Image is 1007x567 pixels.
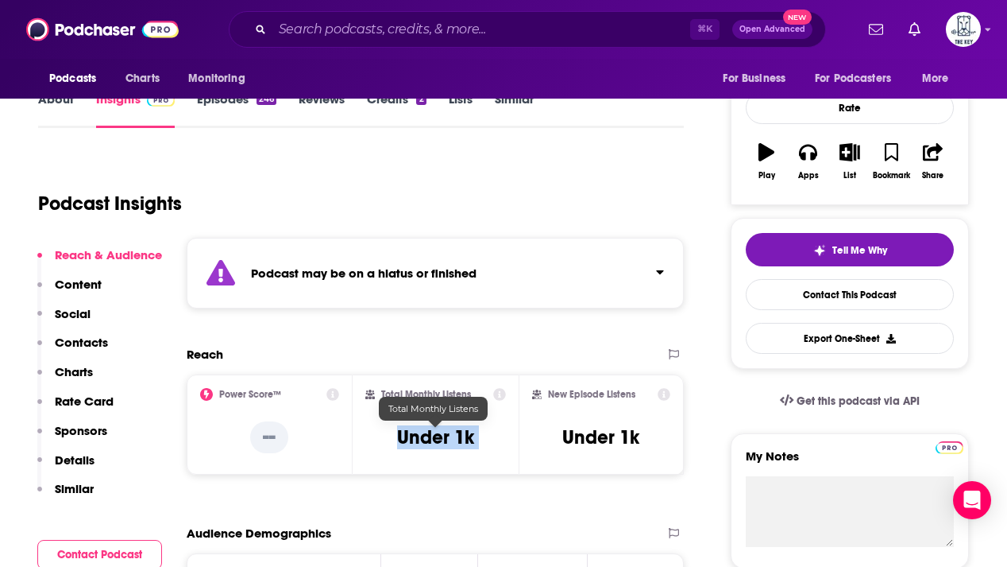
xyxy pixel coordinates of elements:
div: List [843,171,856,181]
span: Tell Me Why [832,244,887,257]
strong: Podcast may be on a hiatus or finished [251,266,476,281]
p: Content [55,277,102,292]
input: Search podcasts, credits, & more... [272,17,690,42]
h3: Under 1k [562,425,639,449]
button: Bookmark [870,133,912,190]
button: List [829,133,870,190]
p: -- [250,421,288,453]
p: Charts [55,364,93,379]
button: Play [746,133,787,190]
a: Credits2 [367,91,426,128]
button: open menu [38,64,117,94]
a: About [38,91,74,128]
h2: Power Score™ [219,389,281,400]
button: Charts [37,364,93,394]
section: Click to expand status details [187,238,684,309]
a: Pro website [936,439,963,454]
button: Rate Card [37,394,114,423]
button: Export One-Sheet [746,323,954,354]
button: Details [37,452,95,482]
button: open menu [177,64,265,94]
h1: Podcast Insights [38,192,182,216]
label: My Notes [746,449,954,476]
span: Open Advanced [739,25,805,33]
div: Play [758,171,775,181]
button: Social [37,306,91,336]
a: Show notifications dropdown [902,16,927,43]
img: User Profile [946,12,981,47]
button: open menu [804,64,914,94]
img: Podchaser Pro [936,441,963,454]
span: Get this podcast via API [797,394,920,408]
span: Podcasts [49,68,96,90]
p: Social [55,306,91,321]
button: open menu [911,64,969,94]
div: Open Intercom Messenger [953,481,991,519]
span: New [783,10,812,25]
span: For Business [723,68,785,90]
a: Similar [495,91,534,128]
div: Search podcasts, credits, & more... [229,11,826,48]
img: Podchaser Pro [147,94,175,107]
div: Bookmark [873,171,910,181]
a: InsightsPodchaser Pro [96,91,175,128]
button: Share [912,133,954,190]
span: Total Monthly Listens [388,403,478,414]
a: Reviews [299,91,345,128]
div: Share [922,171,943,181]
button: Show profile menu [946,12,981,47]
div: 246 [257,94,276,105]
a: Charts [115,64,169,94]
a: Get this podcast via API [767,382,932,421]
h2: Audience Demographics [187,526,331,541]
span: More [922,68,949,90]
img: Podchaser - Follow, Share and Rate Podcasts [26,14,179,45]
p: Sponsors [55,423,107,438]
h2: New Episode Listens [548,389,635,400]
a: Contact This Podcast [746,279,954,310]
button: open menu [712,64,805,94]
p: Similar [55,481,94,496]
img: tell me why sparkle [813,244,826,257]
a: Show notifications dropdown [862,16,889,43]
div: Rate [746,91,954,124]
div: 2 [416,94,426,105]
div: Apps [798,171,819,181]
button: Content [37,277,102,306]
p: Contacts [55,335,108,350]
span: Charts [125,68,160,90]
span: Monitoring [188,68,245,90]
a: Lists [449,91,473,128]
button: Apps [787,133,828,190]
button: Contacts [37,335,108,364]
h3: Under 1k [397,425,474,449]
button: Similar [37,481,94,511]
p: Reach & Audience [55,247,162,262]
a: Episodes246 [197,91,276,128]
p: Rate Card [55,394,114,409]
span: For Podcasters [815,68,891,90]
button: Reach & Audience [37,247,162,277]
h2: Reach [187,347,223,362]
button: tell me why sparkleTell Me Why [746,233,954,266]
button: Sponsors [37,423,107,452]
span: Logged in as TheKeyPR [946,12,981,47]
span: ⌘ K [690,19,720,40]
p: Details [55,452,95,468]
h2: Total Monthly Listens [381,389,471,400]
button: Open AdvancedNew [732,20,812,39]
